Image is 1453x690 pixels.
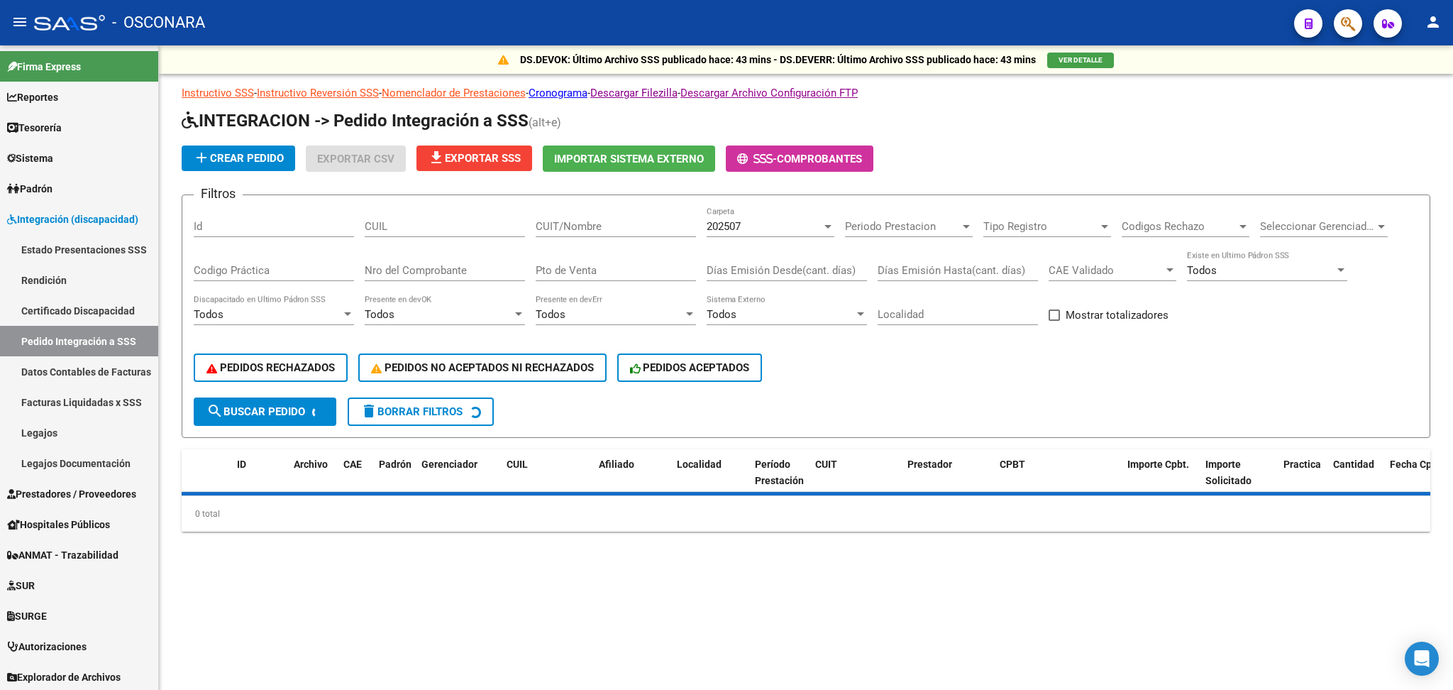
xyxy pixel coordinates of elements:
span: (alt+e) [529,116,561,129]
span: PEDIDOS ACEPTADOS [630,361,750,374]
div: Open Intercom Messenger [1405,642,1439,676]
button: Importar Sistema Externo [543,146,715,172]
span: Todos [536,308,565,321]
button: PEDIDOS ACEPTADOS [617,354,763,382]
span: 202507 [707,220,741,233]
button: Buscar Pedido [194,398,336,426]
span: Prestador [907,459,952,470]
button: Exportar SSS [416,146,532,171]
span: Sistema [7,150,53,166]
datatable-header-cell: ID [231,449,288,512]
span: Borrar Filtros [360,405,463,418]
span: Comprobantes [777,153,862,165]
span: Seleccionar Gerenciador [1260,220,1375,233]
span: CUIT [815,459,837,470]
p: - - - - - [182,85,1430,101]
span: Todos [194,308,223,321]
p: DS.DEVOK: Último Archivo SSS publicado hace: 43 mins - DS.DEVERR: Último Archivo SSS publicado ha... [520,52,1036,67]
datatable-header-cell: Afiliado [593,449,671,512]
span: Importar Sistema Externo [554,153,704,165]
span: ID [237,459,246,470]
span: CAE Validado [1049,264,1164,277]
button: PEDIDOS RECHAZADOS [194,354,348,382]
span: - [737,153,777,165]
button: Exportar CSV [306,146,406,172]
datatable-header-cell: Practica [1278,449,1327,512]
datatable-header-cell: Fecha Cpbt [1384,449,1448,512]
datatable-header-cell: Importe Cpbt. [1122,449,1200,512]
datatable-header-cell: Período Prestación [749,449,810,512]
span: Tipo Registro [983,220,1098,233]
span: Periodo Prestacion [845,220,960,233]
span: Exportar SSS [428,152,521,165]
span: Buscar Pedido [206,405,305,418]
a: Cronograma [529,87,587,99]
span: Explorador de Archivos [7,669,121,685]
datatable-header-cell: Localidad [671,449,749,512]
mat-icon: search [206,402,223,420]
mat-icon: person [1425,13,1442,31]
button: PEDIDOS NO ACEPTADOS NI RECHAZADOS [358,354,607,382]
button: Crear Pedido [182,146,295,171]
datatable-header-cell: Importe Solicitado [1200,449,1278,512]
button: VER DETALLE [1047,53,1114,68]
span: Integración (discapacidad) [7,212,138,227]
button: -Comprobantes [726,146,873,172]
a: Descargar Filezilla [590,87,678,99]
span: VER DETALLE [1059,56,1103,64]
span: Período Prestación [755,459,804,486]
mat-icon: delete [360,402,377,420]
span: PEDIDOS NO ACEPTADOS NI RECHAZADOS [371,361,594,374]
span: SUR [7,578,35,593]
span: Tesorería [7,120,62,136]
div: 0 total [182,496,1430,532]
span: Fecha Cpbt [1390,459,1441,470]
span: Importe Cpbt. [1127,459,1189,470]
span: - OSCONARA [112,7,205,38]
span: Crear Pedido [193,152,284,165]
span: SURGE [7,608,47,624]
span: Firma Express [7,59,81,75]
span: Prestadores / Proveedores [7,486,136,502]
mat-icon: add [193,149,210,166]
span: Padrón [379,459,411,470]
a: Instructivo Reversión SSS [257,87,379,99]
span: Exportar CSV [317,153,394,165]
datatable-header-cell: Gerenciador [416,449,501,512]
span: CAE [343,459,362,470]
datatable-header-cell: CUIL [501,449,593,512]
span: Todos [707,308,736,321]
datatable-header-cell: CPBT [994,449,1122,512]
datatable-header-cell: Prestador [902,449,994,512]
a: Nomenclador de Prestaciones [382,87,526,99]
span: Practica [1283,459,1321,470]
span: Localidad [677,459,722,470]
span: Reportes [7,89,58,105]
button: Borrar Filtros [348,398,494,426]
span: Todos [1187,264,1217,277]
span: Gerenciador [421,459,477,470]
span: Cantidad [1333,459,1374,470]
mat-icon: file_download [428,149,445,166]
datatable-header-cell: Archivo [288,449,338,512]
span: Importe Solicitado [1205,459,1252,486]
span: INTEGRACION -> Pedido Integración a SSS [182,111,529,131]
a: Instructivo SSS [182,87,254,99]
span: Codigos Rechazo [1122,220,1237,233]
datatable-header-cell: CAE [338,449,373,512]
span: Todos [365,308,394,321]
span: Afiliado [599,459,634,470]
datatable-header-cell: Padrón [373,449,416,512]
span: ANMAT - Trazabilidad [7,547,118,563]
span: Padrón [7,181,53,197]
span: Hospitales Públicos [7,517,110,532]
span: CUIL [507,459,528,470]
datatable-header-cell: Cantidad [1327,449,1384,512]
span: Autorizaciones [7,639,87,655]
a: Descargar Archivo Configuración FTP [680,87,858,99]
span: Mostrar totalizadores [1066,307,1169,324]
span: PEDIDOS RECHAZADOS [206,361,335,374]
h3: Filtros [194,184,243,204]
mat-icon: menu [11,13,28,31]
span: Archivo [294,459,328,470]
